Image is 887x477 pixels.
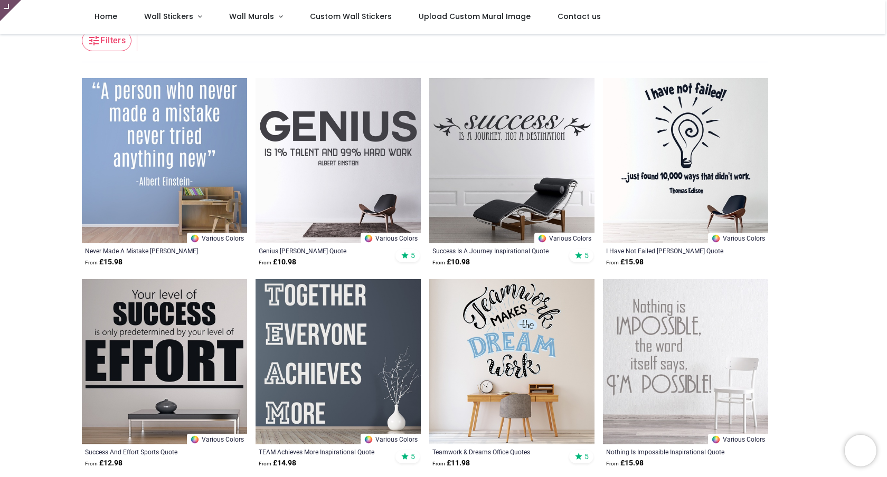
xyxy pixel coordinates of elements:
span: Wall Murals [229,11,274,22]
strong: £ 11.98 [432,458,470,469]
strong: £ 12.98 [85,458,122,469]
a: Various Colors [708,233,768,243]
img: TEAM Achieves More Inspirational Quote Wall Sticker [256,279,421,444]
span: Upload Custom Mural Image [419,11,531,22]
span: 5 [584,452,589,461]
a: Various Colors [708,434,768,444]
a: Various Colors [361,434,421,444]
strong: £ 15.98 [85,257,122,268]
a: Never Made A Mistake [PERSON_NAME] Quote [85,246,212,255]
img: Color Wheel [537,234,547,243]
img: Color Wheel [711,435,721,444]
a: Success Is A Journey Inspirational Quote [432,246,560,255]
a: Success And Effort Sports Quote [85,447,212,456]
img: Success Is A Journey Inspirational Quote Wall Sticker - Mod4 [429,78,595,243]
strong: £ 15.98 [606,257,644,268]
a: Various Colors [534,233,595,243]
img: Color Wheel [711,234,721,243]
a: Teamwork & Dreams Office Quotes [432,447,560,456]
img: Genius Albert Einstein Quote Wall Sticker [256,78,421,243]
span: 5 [584,251,589,260]
span: Home [95,11,117,22]
span: From [85,260,98,265]
strong: £ 10.98 [432,257,470,268]
img: Color Wheel [190,234,200,243]
img: Color Wheel [364,435,373,444]
a: TEAM Achieves More Inspirational Quote [259,447,386,456]
span: Custom Wall Stickers [310,11,392,22]
a: Various Colors [361,233,421,243]
span: 5 [411,251,415,260]
img: Nothing Is Impossible Inspirational Quote Wall Sticker - Mod6 [603,279,768,444]
a: Nothing Is Impossible Inspirational Quote [606,447,733,456]
iframe: Brevo live chat [845,435,876,466]
a: Various Colors [187,233,247,243]
strong: £ 14.98 [259,458,296,469]
a: Genius [PERSON_NAME] Quote [259,246,386,255]
img: I Have Not Failed Thomas Edison Quote Wall Sticker [603,78,768,243]
span: From [432,461,445,466]
span: Wall Stickers [144,11,193,22]
span: Contact us [558,11,601,22]
img: Color Wheel [364,234,373,243]
img: Never Made A Mistake Einstein Quote Wall Sticker [82,78,247,243]
span: From [606,461,619,466]
span: From [85,461,98,466]
span: 5 [411,452,415,461]
span: From [432,260,445,265]
span: From [259,461,271,466]
a: Various Colors [187,434,247,444]
strong: £ 10.98 [259,257,296,268]
img: Color Wheel [190,435,200,444]
span: From [606,260,619,265]
img: Teamwork & Dreams Office Quotes Wall Sticker [429,279,595,444]
img: Success And Effort Sports Quote Wall Sticker [82,279,247,444]
strong: £ 15.98 [606,458,644,469]
span: From [259,260,271,265]
a: I Have Not Failed [PERSON_NAME] Quote [606,246,733,255]
button: Filters [82,30,131,51]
